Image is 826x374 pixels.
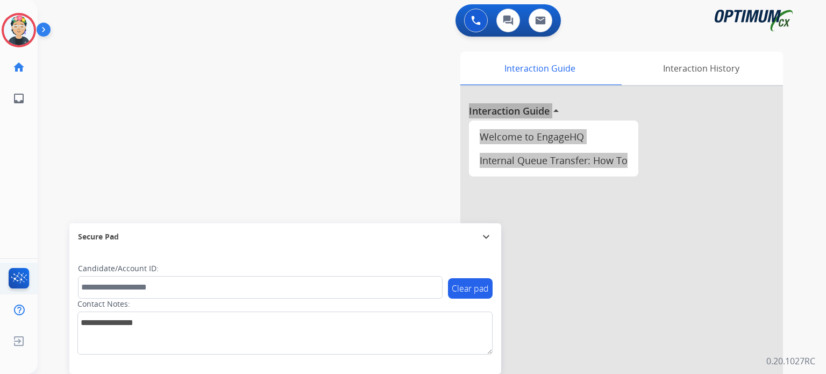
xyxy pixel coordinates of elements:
span: Secure Pad [78,231,119,242]
label: Contact Notes: [77,299,130,309]
label: Candidate/Account ID: [78,263,159,274]
img: avatar [4,15,34,45]
mat-icon: inbox [12,92,25,105]
div: Interaction Guide [460,52,619,85]
div: Interaction History [619,52,783,85]
div: Welcome to EngageHQ [473,125,634,149]
p: 0.20.1027RC [766,355,815,368]
button: Clear pad [448,278,493,299]
mat-icon: expand_more [480,230,493,243]
div: Internal Queue Transfer: How To [473,149,634,172]
mat-icon: home [12,61,25,74]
